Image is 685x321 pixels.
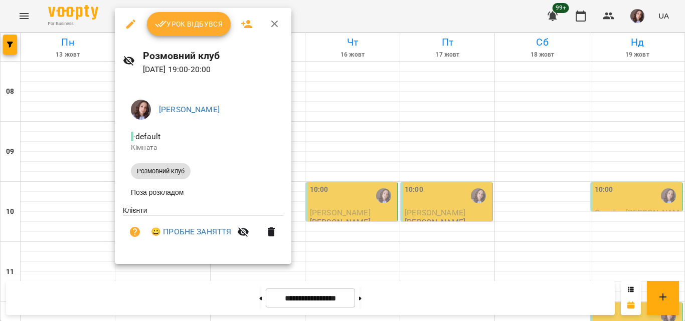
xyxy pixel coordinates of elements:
[131,132,162,141] span: - default
[143,64,283,76] p: [DATE] 19:00 - 20:00
[131,167,191,176] span: Розмовний клуб
[159,105,220,114] a: [PERSON_NAME]
[147,12,231,36] button: Урок відбувся
[131,100,151,120] img: 8e6d9769290247367f0f90eeedd3a5ee.jpg
[151,226,231,238] a: 😀 ПРОБНЕ ЗАНЯТТЯ
[123,183,283,201] li: Поза розкладом
[123,205,283,252] ul: Клієнти
[131,143,275,153] p: Кімната
[155,18,223,30] span: Урок відбувся
[123,220,147,244] button: Візит ще не сплачено. Додати оплату?
[143,48,283,64] h6: Розмовний клуб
